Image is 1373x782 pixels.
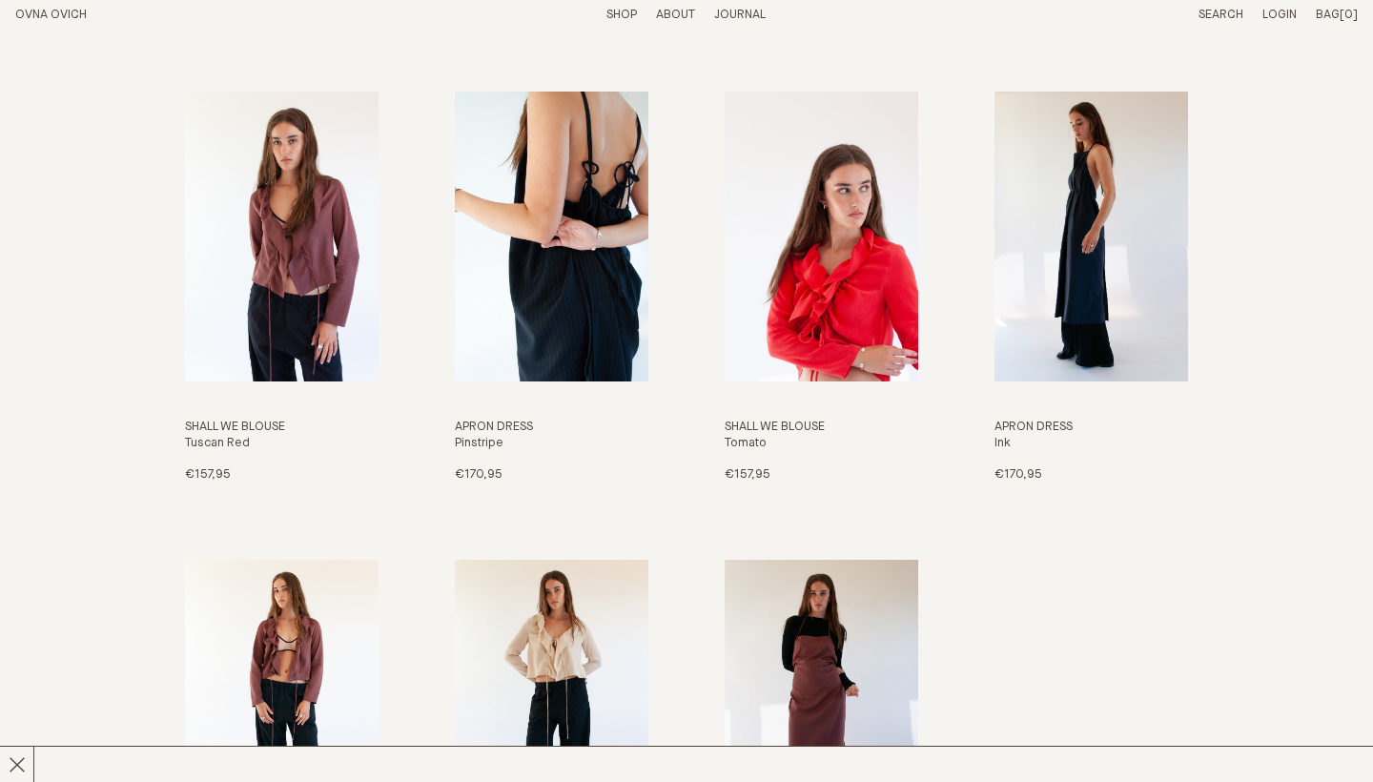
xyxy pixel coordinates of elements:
[185,92,379,382] img: Shall We Blouse
[994,92,1188,382] img: Apron Dress
[185,92,379,484] a: Shall We Blouse
[994,467,1042,484] p: €170,95
[455,436,648,452] h4: Pinstripe
[725,436,918,452] h4: Tomato
[606,9,637,21] a: Shop
[725,467,770,484] p: €157,95
[725,92,918,484] a: Shall We Blouse
[455,420,648,436] h3: Apron Dress
[1316,9,1340,21] span: Bag
[725,420,918,436] h3: Shall We Blouse
[1340,9,1358,21] span: [0]
[1199,9,1243,21] a: Search
[656,8,695,24] summary: About
[994,420,1188,436] h3: Apron Dress
[185,420,379,436] h3: Shall We Blouse
[994,92,1188,484] a: Apron Dress
[994,436,1188,452] h4: Ink
[455,92,648,382] img: Apron Dress
[455,92,648,484] a: Apron Dress
[185,467,231,484] p: €157,95
[455,467,502,484] p: €170,95
[714,9,766,21] a: Journal
[725,92,918,382] img: Shall We Blouse
[185,436,379,452] h4: Tuscan Red
[15,9,87,21] a: Home
[1262,9,1297,21] a: Login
